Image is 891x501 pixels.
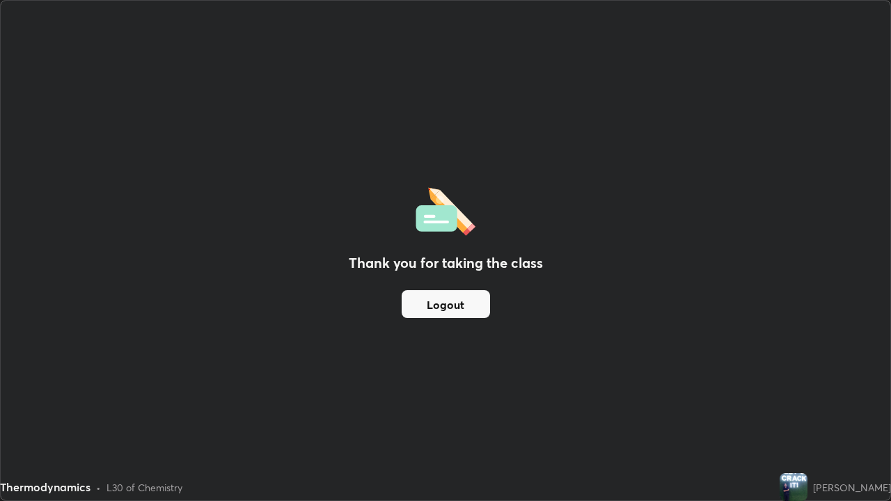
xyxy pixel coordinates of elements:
[349,253,543,273] h2: Thank you for taking the class
[780,473,807,501] img: 6f76c2d2639a4a348618b66a0b020041.jpg
[813,480,891,495] div: [PERSON_NAME]
[107,480,182,495] div: L30 of Chemistry
[402,290,490,318] button: Logout
[416,183,475,236] img: offlineFeedback.1438e8b3.svg
[96,480,101,495] div: •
